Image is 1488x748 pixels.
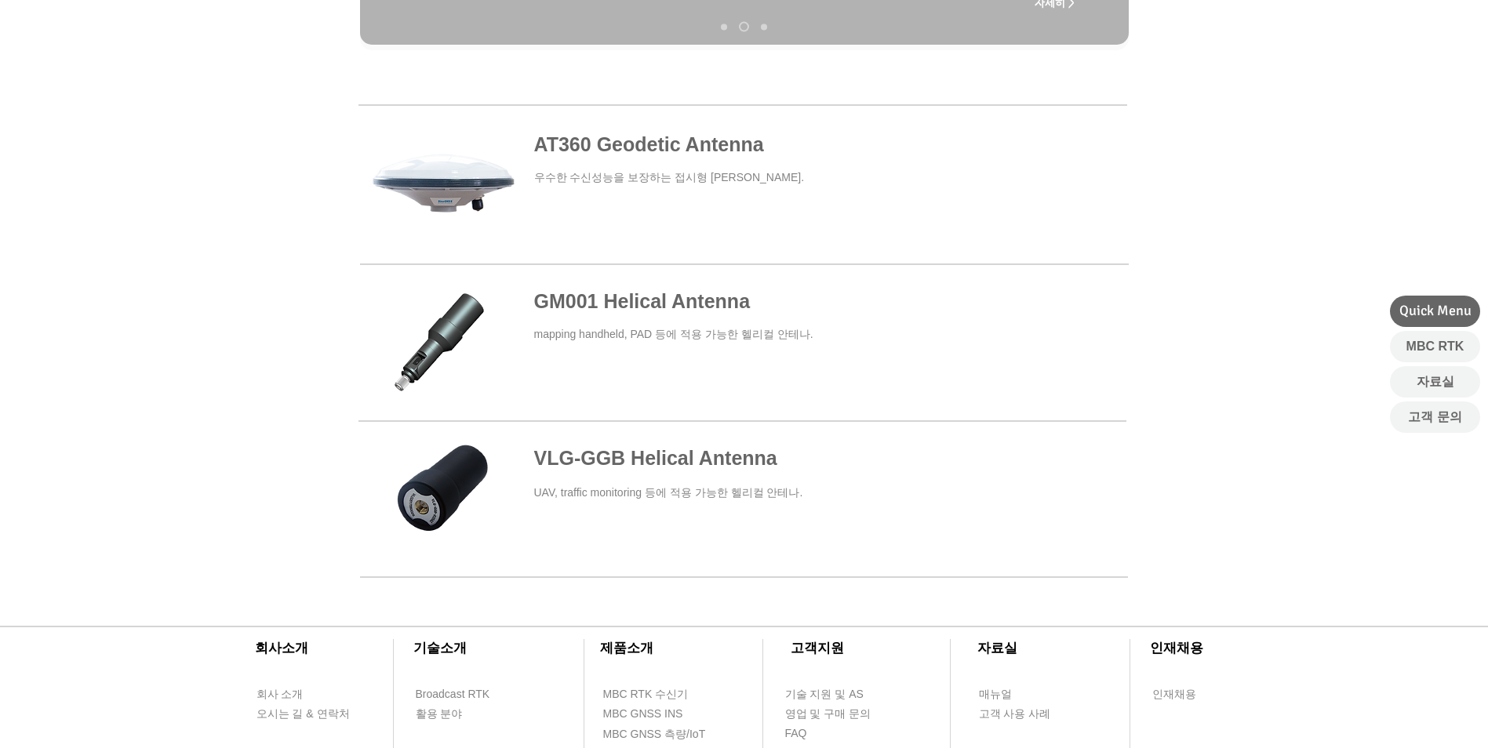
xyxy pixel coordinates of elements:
a: MBC GNSS INS [602,704,700,724]
a: 기술 지원 및 AS [784,684,902,704]
div: Quick Menu [1390,296,1480,327]
a: MBC GNSS 측량/IoT [602,724,740,744]
span: 자료실 [1417,373,1454,390]
span: Quick Menu [1399,301,1472,321]
span: ​인재채용 [1150,641,1203,655]
span: ​기술소개 [413,641,467,655]
a: MBC RTK [1390,331,1480,362]
span: 고객 문의 [1408,408,1461,426]
span: Broadcast RTK [416,687,490,703]
a: 회사 소개 [256,684,346,704]
a: 활용 분야 [415,704,505,724]
span: ​고객지원 [791,641,844,655]
a: 영업 및 구매 문의 [784,704,875,724]
span: 회사 소개 [256,687,304,703]
span: 고객 사용 사례 [979,706,1051,722]
span: 영업 및 구매 문의 [785,706,871,722]
nav: 슬라이드 [715,22,773,32]
span: 인재채용 [1152,687,1196,703]
a: AT190 Helix Antenna [761,24,767,30]
a: 오시는 길 & 연락처 [256,704,362,724]
a: Broadcast RTK [415,684,505,704]
span: ​제품소개 [600,641,653,655]
a: 인재채용 [1151,684,1226,704]
a: AT340 Geodetic Antenna [721,24,727,30]
a: 고객 문의 [1390,401,1480,433]
span: FAQ [785,726,807,742]
span: MBC RTK 수신기 [603,687,689,703]
a: AT200 Aviation Antenna [739,22,749,32]
span: 매뉴얼 [979,687,1012,703]
span: 오시는 길 & 연락처 [256,706,350,722]
span: MBC RTK [1406,338,1464,355]
iframe: Wix Chat [1308,681,1488,748]
span: 활용 분야 [416,706,463,722]
span: MBC GNSS INS [603,706,683,722]
span: ​자료실 [977,641,1017,655]
a: FAQ [784,724,875,743]
span: 기술 지원 및 AS [785,687,864,703]
a: 고객 사용 사례 [978,704,1068,724]
span: MBC GNSS 측량/IoT [603,727,706,743]
a: 매뉴얼 [978,684,1068,704]
a: MBC RTK 수신기 [602,684,720,704]
span: ​회사소개 [255,641,308,655]
a: 자료실 [1390,366,1480,398]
